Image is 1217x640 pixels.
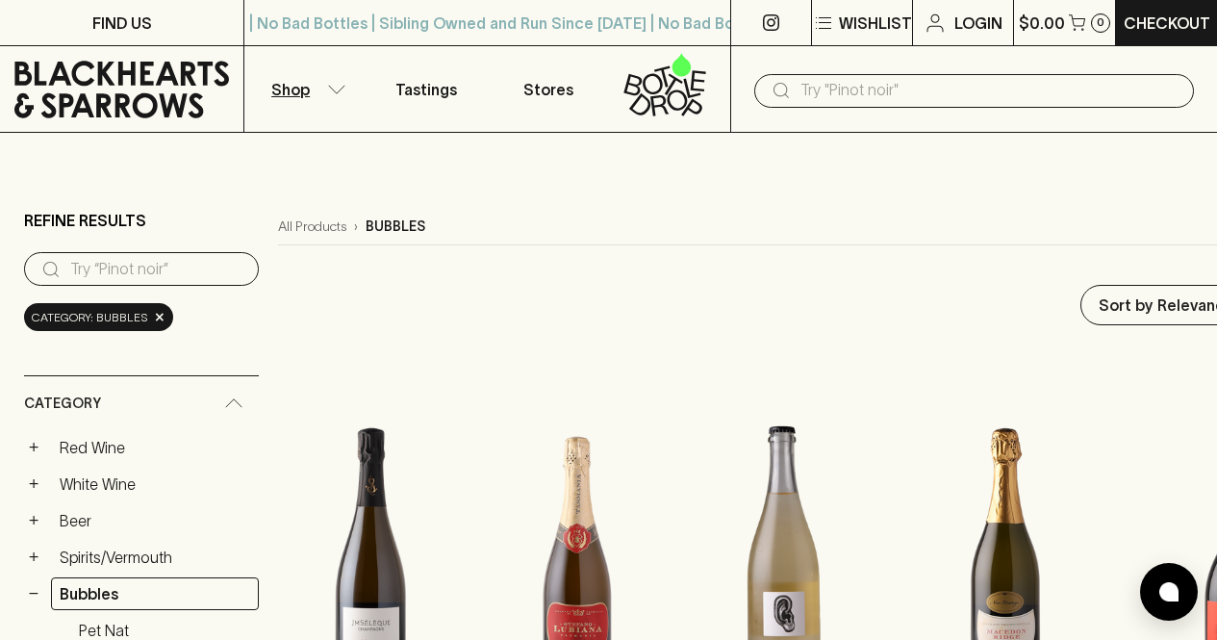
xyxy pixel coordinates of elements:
[24,376,259,431] div: Category
[1019,12,1065,35] p: $0.00
[70,254,243,285] input: Try “Pinot noir”
[51,541,259,574] a: Spirits/Vermouth
[24,392,101,416] span: Category
[51,577,259,610] a: Bubbles
[366,46,487,132] a: Tastings
[271,78,310,101] p: Shop
[24,209,146,232] p: Refine Results
[24,511,43,530] button: +
[1159,582,1179,602] img: bubble-icon
[800,75,1179,106] input: Try "Pinot noir"
[154,307,165,327] span: ×
[92,12,152,35] p: FIND US
[51,468,259,500] a: White Wine
[24,548,43,567] button: +
[24,438,43,457] button: +
[51,431,259,464] a: Red Wine
[244,46,366,132] button: Shop
[1124,12,1210,35] p: Checkout
[395,78,457,101] p: Tastings
[354,217,358,237] p: ›
[366,217,425,237] p: bubbles
[24,584,43,603] button: −
[839,12,912,35] p: Wishlist
[1097,17,1104,28] p: 0
[32,308,148,327] span: Category: bubbles
[523,78,573,101] p: Stores
[954,12,1002,35] p: Login
[51,504,259,537] a: Beer
[24,474,43,494] button: +
[488,46,609,132] a: Stores
[278,217,346,237] a: All Products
